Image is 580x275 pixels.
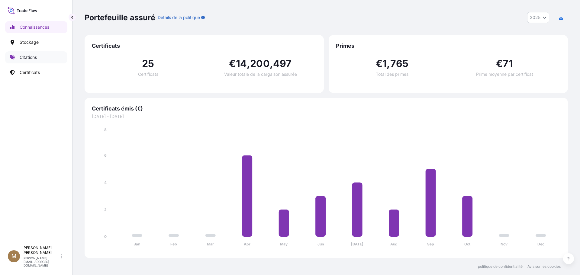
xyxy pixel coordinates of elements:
[104,153,107,158] tspan: 6
[20,40,39,45] font: Stockage
[390,58,409,69] font: 765
[92,114,124,119] font: [DATE] - [DATE]
[85,13,155,22] font: Portefeuille assuré
[537,242,544,246] tspan: Dec
[207,242,214,246] tspan: Mar
[390,242,398,246] tspan: Aug
[5,51,67,63] a: Citations
[5,21,67,33] a: Connaissances
[244,242,250,246] tspan: Apr
[229,58,236,69] font: €
[376,72,408,77] font: Total des primes
[527,264,561,269] a: Avis sur les cookies
[478,264,523,269] a: politique de confidentialité
[317,242,324,246] tspan: Jun
[104,234,107,239] tspan: 0
[250,58,270,69] font: 200
[92,105,143,112] font: Certificats émis (€)
[501,242,508,246] tspan: Nov
[247,58,250,69] font: ,
[104,180,107,185] tspan: 4
[476,72,533,77] font: Prime moyenne par certificat
[236,58,247,69] font: 14
[427,242,434,246] tspan: Sep
[376,58,382,69] font: €
[336,43,354,49] font: Primes
[496,58,503,69] font: €
[138,72,158,77] font: Certificats
[22,256,49,267] font: [PERSON_NAME][EMAIL_ADDRESS][DOMAIN_NAME]
[5,36,67,48] a: Stockage
[92,43,120,49] font: Certificats
[104,127,107,132] tspan: 8
[20,24,49,30] font: Connaissances
[464,242,471,246] tspan: Oct
[22,250,52,255] font: [PERSON_NAME]
[20,55,37,60] font: Citations
[503,58,513,69] font: 71
[104,207,107,212] tspan: 2
[22,245,52,250] font: [PERSON_NAME]
[134,242,140,246] tspan: Jan
[270,58,273,69] font: ,
[387,58,390,69] font: ,
[527,12,549,23] button: Sélecteur d'année
[158,15,200,20] font: Détails de la politique
[170,242,177,246] tspan: Feb
[382,58,387,69] font: 1
[142,58,154,69] font: 25
[351,242,363,246] tspan: [DATE]
[20,70,40,75] font: Certificats
[273,58,292,69] font: 497
[11,253,16,259] font: M
[224,72,297,77] font: Valeur totale de la cargaison assurée
[280,242,288,246] tspan: May
[5,66,67,78] a: Certificats
[530,15,540,20] font: 2025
